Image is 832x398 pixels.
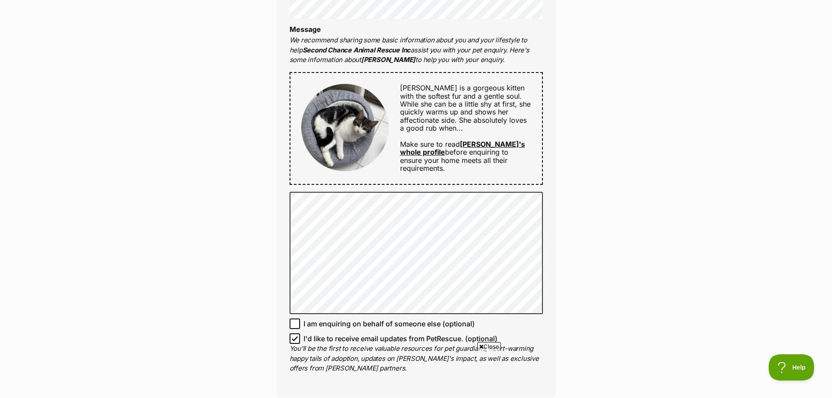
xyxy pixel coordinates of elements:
[361,55,415,64] strong: [PERSON_NAME]
[477,342,501,351] span: Close
[389,84,531,173] div: Make sure to read before enquiring to ensure your home meets all their requirements.
[204,354,628,394] iframe: Advertisement
[400,140,525,156] a: [PERSON_NAME]'s whole profile
[290,35,543,65] p: We recommend sharing some basic information about you and your lifestyle to help assist you with ...
[400,83,531,132] span: [PERSON_NAME] is a gorgeous kitten with the softest fur and a gentle soul. While she can be a lit...
[301,84,389,171] img: Betty
[304,318,475,329] span: I am enquiring on behalf of someone else (optional)
[290,344,543,374] p: You'll be the first to receive valuable resources for pet guardians, heart-warming happy tails of...
[304,333,497,344] span: I'd like to receive email updates from PetRescue. (optional)
[290,25,321,34] label: Message
[769,354,815,381] iframe: Help Scout Beacon - Open
[303,46,411,54] strong: Second Chance Animal Rescue Inc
